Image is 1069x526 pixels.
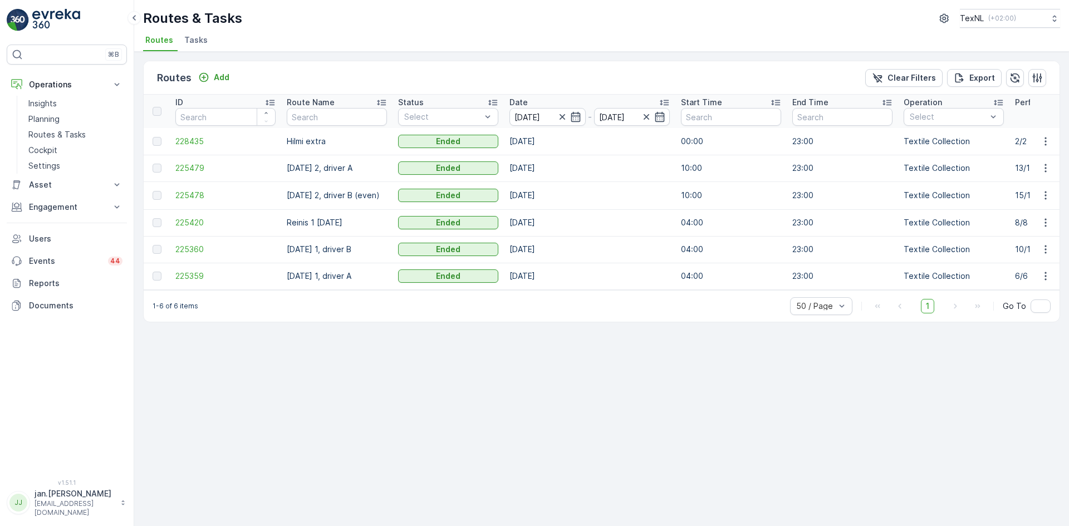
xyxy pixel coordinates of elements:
[29,278,122,289] p: Reports
[504,128,675,155] td: [DATE]
[436,190,460,201] p: Ended
[175,217,276,228] a: 225420
[24,158,127,174] a: Settings
[398,216,498,229] button: Ended
[904,190,1004,201] p: Textile Collection
[681,97,722,108] p: Start Time
[24,96,127,111] a: Insights
[904,244,1004,255] p: Textile Collection
[153,302,198,311] p: 1-6 of 6 items
[792,244,893,255] p: 23:00
[7,73,127,96] button: Operations
[7,272,127,294] a: Reports
[175,271,276,282] a: 225359
[7,488,127,517] button: JJjan.[PERSON_NAME][EMAIL_ADDRESS][DOMAIN_NAME]
[153,191,161,200] div: Toggle Row Selected
[910,111,987,122] p: Select
[921,299,934,313] span: 1
[28,145,57,156] p: Cockpit
[9,494,27,512] div: JJ
[110,257,120,266] p: 44
[184,35,208,46] span: Tasks
[287,136,387,147] p: Hilmi extra
[29,79,105,90] p: Operations
[287,108,387,126] input: Search
[29,255,101,267] p: Events
[194,71,234,84] button: Add
[792,136,893,147] p: 23:00
[792,97,828,108] p: End Time
[28,129,86,140] p: Routes & Tasks
[904,136,1004,147] p: Textile Collection
[398,97,424,108] p: Status
[24,127,127,142] a: Routes & Tasks
[904,271,1004,282] p: Textile Collection
[904,97,942,108] p: Operation
[175,108,276,126] input: Search
[509,97,528,108] p: Date
[504,155,675,181] td: [DATE]
[436,136,460,147] p: Ended
[24,111,127,127] a: Planning
[865,69,943,87] button: Clear Filters
[7,250,127,272] a: Events44
[29,179,105,190] p: Asset
[29,201,105,213] p: Engagement
[509,108,586,126] input: dd/mm/yyyy
[398,243,498,256] button: Ended
[175,190,276,201] a: 225478
[153,245,161,254] div: Toggle Row Selected
[904,217,1004,228] p: Textile Collection
[681,108,781,126] input: Search
[398,135,498,148] button: Ended
[681,163,781,174] p: 10:00
[28,114,60,125] p: Planning
[436,217,460,228] p: Ended
[153,137,161,146] div: Toggle Row Selected
[175,97,183,108] p: ID
[398,189,498,202] button: Ended
[681,217,781,228] p: 04:00
[175,163,276,174] a: 225479
[287,244,387,255] p: [DATE] 1, driver B
[108,50,119,59] p: ⌘B
[504,209,675,236] td: [DATE]
[175,136,276,147] a: 228435
[594,108,670,126] input: dd/mm/yyyy
[1003,301,1026,312] span: Go To
[681,271,781,282] p: 04:00
[7,294,127,317] a: Documents
[153,218,161,227] div: Toggle Row Selected
[35,499,115,517] p: [EMAIL_ADDRESS][DOMAIN_NAME]
[436,244,460,255] p: Ended
[175,244,276,255] a: 225360
[504,263,675,289] td: [DATE]
[887,72,936,83] p: Clear Filters
[153,164,161,173] div: Toggle Row Selected
[960,9,1060,28] button: TexNL(+02:00)
[287,97,335,108] p: Route Name
[28,160,60,171] p: Settings
[157,70,192,86] p: Routes
[792,217,893,228] p: 23:00
[960,13,984,24] p: TexNL
[287,271,387,282] p: [DATE] 1, driver A
[681,190,781,201] p: 10:00
[7,228,127,250] a: Users
[214,72,229,83] p: Add
[29,233,122,244] p: Users
[153,272,161,281] div: Toggle Row Selected
[32,9,80,31] img: logo_light-DOdMpM7g.png
[287,163,387,174] p: [DATE] 2, driver A
[436,163,460,174] p: Ended
[988,14,1016,23] p: ( +02:00 )
[504,181,675,209] td: [DATE]
[287,217,387,228] p: Reinis 1 [DATE]
[145,35,173,46] span: Routes
[504,236,675,263] td: [DATE]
